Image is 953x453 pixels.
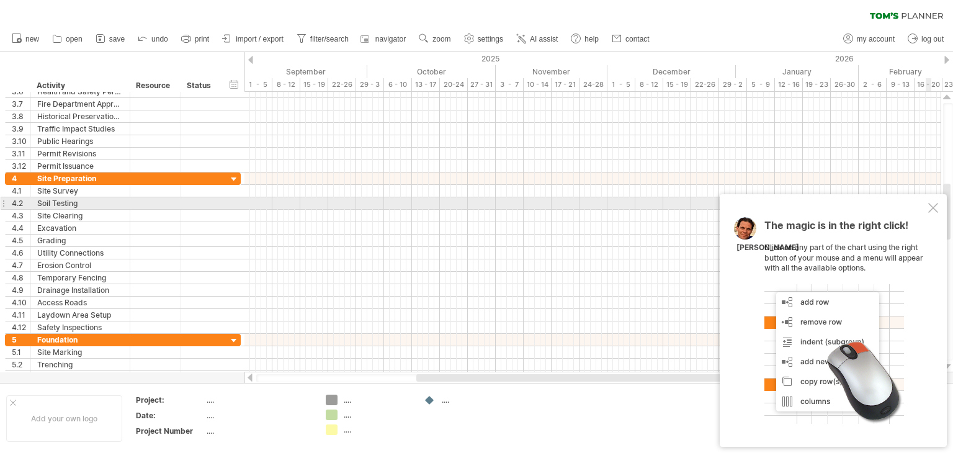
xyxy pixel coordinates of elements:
[384,78,412,91] div: 6 - 10
[37,110,123,122] div: Historical Preservation Approval
[207,410,311,421] div: ....
[12,110,30,122] div: 3.8
[663,78,691,91] div: 15 - 19
[328,78,356,91] div: 22-26
[12,148,30,159] div: 3.11
[568,31,602,47] a: help
[6,395,122,442] div: Add your own logo
[607,65,736,78] div: December 2025
[12,284,30,296] div: 4.9
[859,78,887,91] div: 2 - 6
[356,78,384,91] div: 29 - 3
[293,31,352,47] a: filter/search
[151,35,168,43] span: undo
[432,35,450,43] span: zoom
[272,78,300,91] div: 8 - 12
[625,35,650,43] span: contact
[12,321,30,333] div: 4.12
[37,272,123,284] div: Temporary Fencing
[37,359,123,370] div: Trenching
[468,78,496,91] div: 27 - 31
[37,346,123,358] div: Site Marking
[135,31,172,47] a: undo
[496,78,524,91] div: 3 - 7
[719,78,747,91] div: 29 - 2
[178,31,213,47] a: print
[37,321,123,333] div: Safety Inspections
[37,98,123,110] div: Fire Department Approval
[375,35,406,43] span: navigator
[12,247,30,259] div: 4.6
[478,35,503,43] span: settings
[840,31,898,47] a: my account
[496,65,607,78] div: November 2025
[37,247,123,259] div: Utility Connections
[12,173,30,184] div: 4
[513,31,562,47] a: AI assist
[300,78,328,91] div: 15 - 19
[12,135,30,147] div: 3.10
[736,243,799,253] div: [PERSON_NAME]
[12,334,30,346] div: 5
[12,359,30,370] div: 5.2
[37,185,123,197] div: Site Survey
[12,235,30,246] div: 4.5
[440,78,468,91] div: 20-24
[187,79,214,92] div: Status
[12,160,30,172] div: 3.12
[136,426,204,436] div: Project Number
[244,78,272,91] div: 1 - 5
[219,31,287,47] a: import / export
[12,309,30,321] div: 4.11
[367,65,496,78] div: October 2025
[524,78,552,91] div: 10 - 14
[416,31,454,47] a: zoom
[12,297,30,308] div: 4.10
[195,35,209,43] span: print
[12,123,30,135] div: 3.9
[635,78,663,91] div: 8 - 12
[344,395,411,405] div: ....
[49,31,86,47] a: open
[136,410,204,421] div: Date:
[37,135,123,147] div: Public Hearings
[37,371,123,383] div: Formwork Installation
[530,35,558,43] span: AI assist
[310,35,349,43] span: filter/search
[12,222,30,234] div: 4.4
[12,185,30,197] div: 4.1
[803,78,831,91] div: 19 - 23
[37,210,123,222] div: Site Clearing
[609,31,653,47] a: contact
[747,78,775,91] div: 5 - 9
[412,78,440,91] div: 13 - 17
[236,35,284,43] span: import / export
[244,65,367,78] div: September 2025
[584,35,599,43] span: help
[9,31,43,47] a: new
[37,148,123,159] div: Permit Revisions
[37,284,123,296] div: Drainage Installation
[442,395,509,405] div: ....
[37,123,123,135] div: Traffic Impact Studies
[37,197,123,209] div: Soil Testing
[764,219,908,238] span: The magic is in the right click!
[775,78,803,91] div: 12 - 16
[691,78,719,91] div: 22-26
[552,78,579,91] div: 17 - 21
[921,35,944,43] span: log out
[207,426,311,436] div: ....
[37,222,123,234] div: Excavation
[579,78,607,91] div: 24-28
[344,410,411,420] div: ....
[12,98,30,110] div: 3.7
[37,297,123,308] div: Access Roads
[136,79,174,92] div: Resource
[857,35,895,43] span: my account
[37,334,123,346] div: Foundation
[12,197,30,209] div: 4.2
[359,31,409,47] a: navigator
[37,235,123,246] div: Grading
[12,259,30,271] div: 4.7
[607,78,635,91] div: 1 - 5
